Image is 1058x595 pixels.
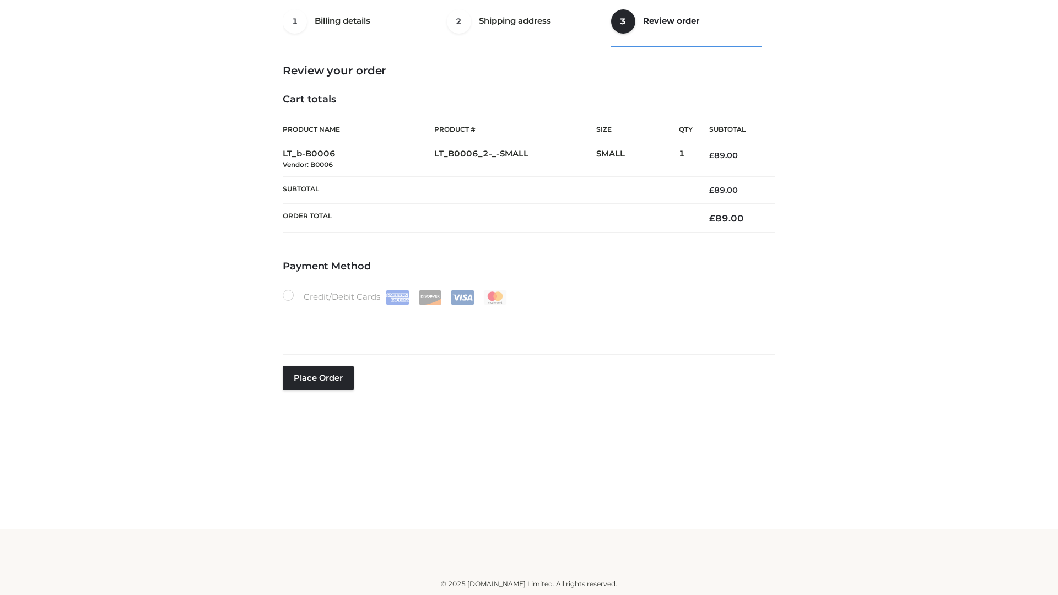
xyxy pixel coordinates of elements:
td: LT_b-B0006 [283,142,434,177]
td: 1 [679,142,693,177]
span: £ [709,150,714,160]
th: Size [596,117,673,142]
td: LT_B0006_2-_-SMALL [434,142,596,177]
span: £ [709,185,714,195]
th: Product Name [283,117,434,142]
label: Credit/Debit Cards [283,290,508,305]
div: © 2025 [DOMAIN_NAME] Limited. All rights reserved. [164,578,894,589]
bdi: 89.00 [709,213,744,224]
img: Mastercard [483,290,507,305]
small: Vendor: B0006 [283,160,333,169]
button: Place order [283,366,354,390]
td: SMALL [596,142,679,177]
th: Subtotal [693,117,775,142]
th: Subtotal [283,176,693,203]
bdi: 89.00 [709,185,738,195]
img: Visa [451,290,474,305]
img: Discover [418,290,442,305]
th: Order Total [283,204,693,233]
th: Qty [679,117,693,142]
bdi: 89.00 [709,150,738,160]
h4: Payment Method [283,261,775,273]
h4: Cart totals [283,94,775,106]
h3: Review your order [283,64,775,77]
span: £ [709,213,715,224]
iframe: Secure payment input frame [280,302,773,343]
img: Amex [386,290,409,305]
th: Product # [434,117,596,142]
